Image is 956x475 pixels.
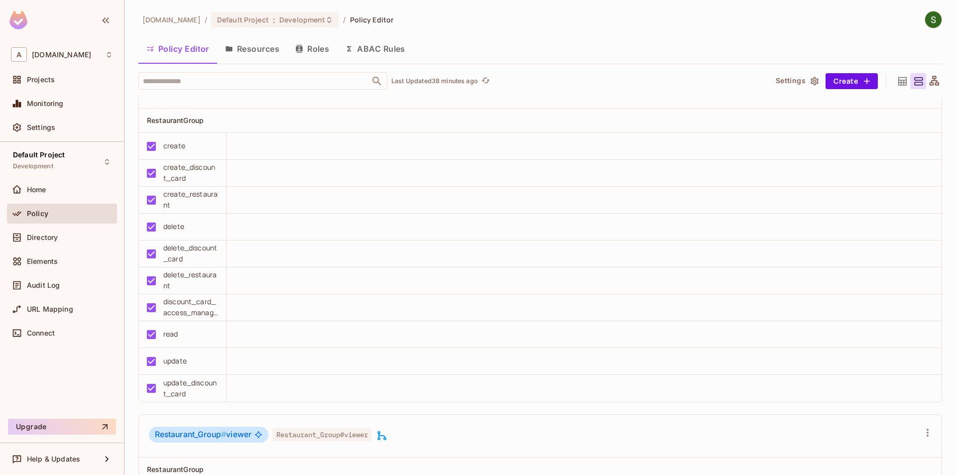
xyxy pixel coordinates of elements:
[481,76,490,86] span: refresh
[217,36,287,61] button: Resources
[350,15,394,24] span: Policy Editor
[147,465,204,474] span: RestaurantGroup
[32,51,91,59] span: Workspace: allerin.com
[217,15,269,24] span: Default Project
[142,15,201,24] span: the active workspace
[27,76,55,84] span: Projects
[343,15,346,24] li: /
[27,210,48,218] span: Policy
[8,419,116,435] button: Upgrade
[27,305,73,313] span: URL Mapping
[147,116,204,124] span: RestaurantGroup
[163,356,187,366] div: update
[155,430,226,439] span: Restaurant_Group
[391,77,478,85] p: Last Updated 38 minutes ago
[27,123,55,131] span: Settings
[163,329,178,340] div: read
[163,189,218,211] div: create_restaurant
[163,140,185,151] div: create
[163,242,218,264] div: delete_discount_card
[27,186,46,194] span: Home
[337,36,413,61] button: ABAC Rules
[27,455,80,463] span: Help & Updates
[138,36,217,61] button: Policy Editor
[27,234,58,241] span: Directory
[163,269,218,291] div: delete_restaurant
[163,162,218,184] div: create_discount_card
[27,257,58,265] span: Elements
[478,75,492,87] span: Click to refresh data
[27,281,60,289] span: Audit Log
[221,430,226,439] span: #
[480,75,492,87] button: refresh
[370,74,384,88] button: Open
[163,377,218,399] div: update_discount_card
[287,36,337,61] button: Roles
[205,15,207,24] li: /
[163,296,218,318] div: discount_card_access_management
[11,47,27,62] span: A
[9,11,27,29] img: SReyMgAAAABJRU5ErkJggg==
[826,73,878,89] button: Create
[13,151,65,159] span: Default Project
[772,73,822,89] button: Settings
[925,11,942,28] img: Shakti Seniyar
[272,16,276,24] span: :
[27,329,55,337] span: Connect
[272,428,372,441] span: Restaurant_Group#viewer
[279,15,325,24] span: Development
[13,162,53,170] span: Development
[163,221,184,232] div: delete
[155,430,251,440] span: viewer
[27,100,64,108] span: Monitoring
